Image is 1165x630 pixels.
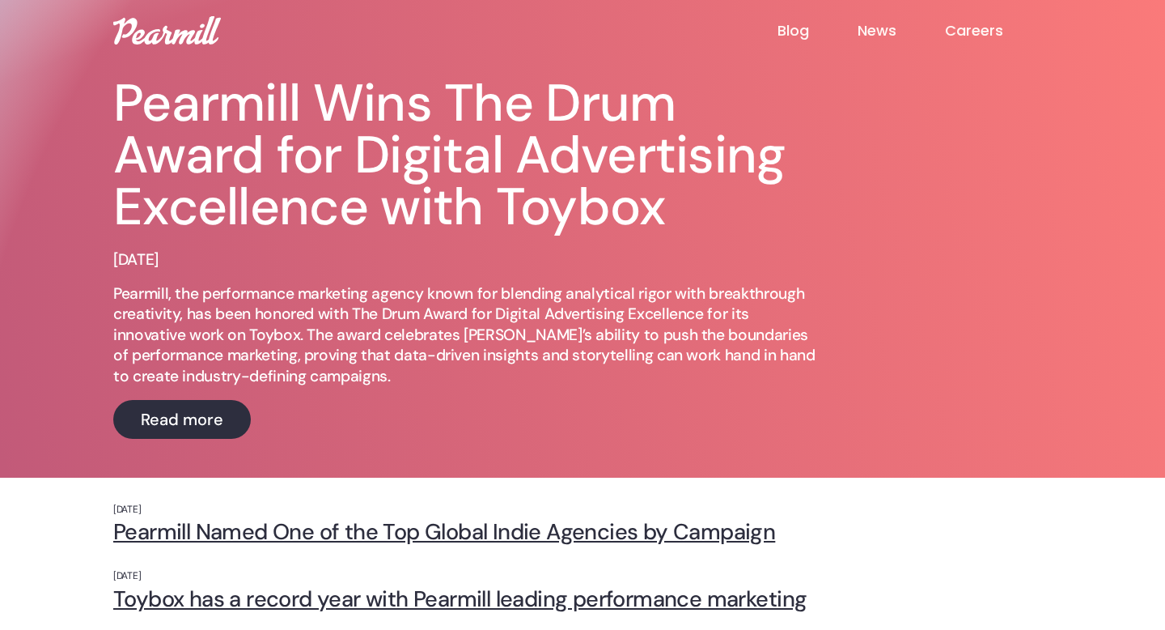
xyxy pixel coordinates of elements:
a: Careers [945,21,1052,40]
a: News [858,21,945,40]
img: Pearmill logo [113,16,221,45]
a: Pearmill Named One of the Top Global Indie Agencies by Campaign [113,519,1052,544]
a: Toybox has a record year with Pearmill leading performance marketing [113,586,1052,611]
p: [DATE] [113,249,159,270]
p: [DATE] [113,570,1052,583]
p: Pearmill, the performance marketing agency known for blending analytical rigor with breakthrough ... [113,283,825,387]
p: [DATE] [113,504,1052,517]
a: Read more [113,400,251,439]
a: Blog [777,21,858,40]
h1: Pearmill Wins The Drum Award for Digital Advertising Excellence with Toybox [113,78,825,233]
